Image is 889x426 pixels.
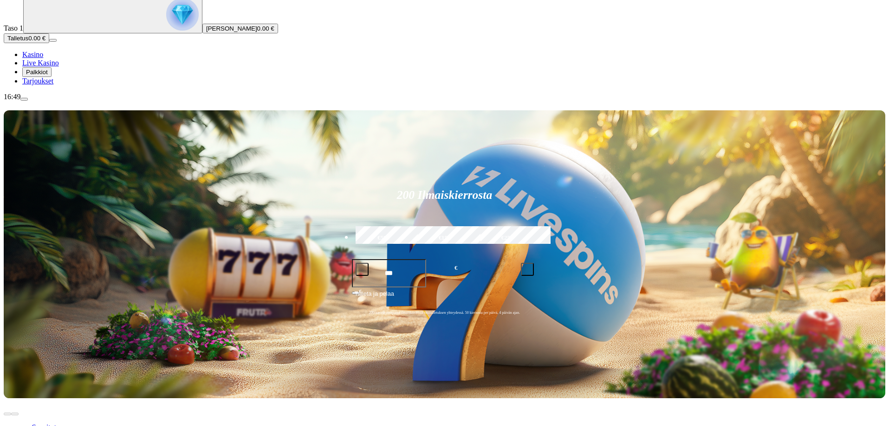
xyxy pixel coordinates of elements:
[22,77,53,85] a: Tarjoukset
[202,24,278,33] button: [PERSON_NAME]0.00 €
[4,51,885,85] nav: Main menu
[359,288,362,294] span: €
[352,289,538,306] button: Talleta ja pelaa
[4,24,23,32] span: Taso 1
[4,93,20,101] span: 16:49
[4,33,49,43] button: Talletusplus icon0.00 €
[20,98,28,101] button: menu
[22,51,43,58] a: Kasino
[415,225,473,252] label: €150
[521,263,534,276] button: plus icon
[11,413,19,415] button: next slide
[28,35,45,42] span: 0.00 €
[22,67,52,77] button: Palkkiot
[49,39,57,42] button: menu
[353,225,411,252] label: €50
[478,225,536,252] label: €250
[26,69,48,76] span: Palkkiot
[206,25,257,32] span: [PERSON_NAME]
[22,59,59,67] a: Live Kasino
[7,35,28,42] span: Talletus
[257,25,274,32] span: 0.00 €
[454,264,457,273] span: €
[355,289,394,306] span: Talleta ja pelaa
[4,413,11,415] button: prev slide
[356,263,369,276] button: minus icon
